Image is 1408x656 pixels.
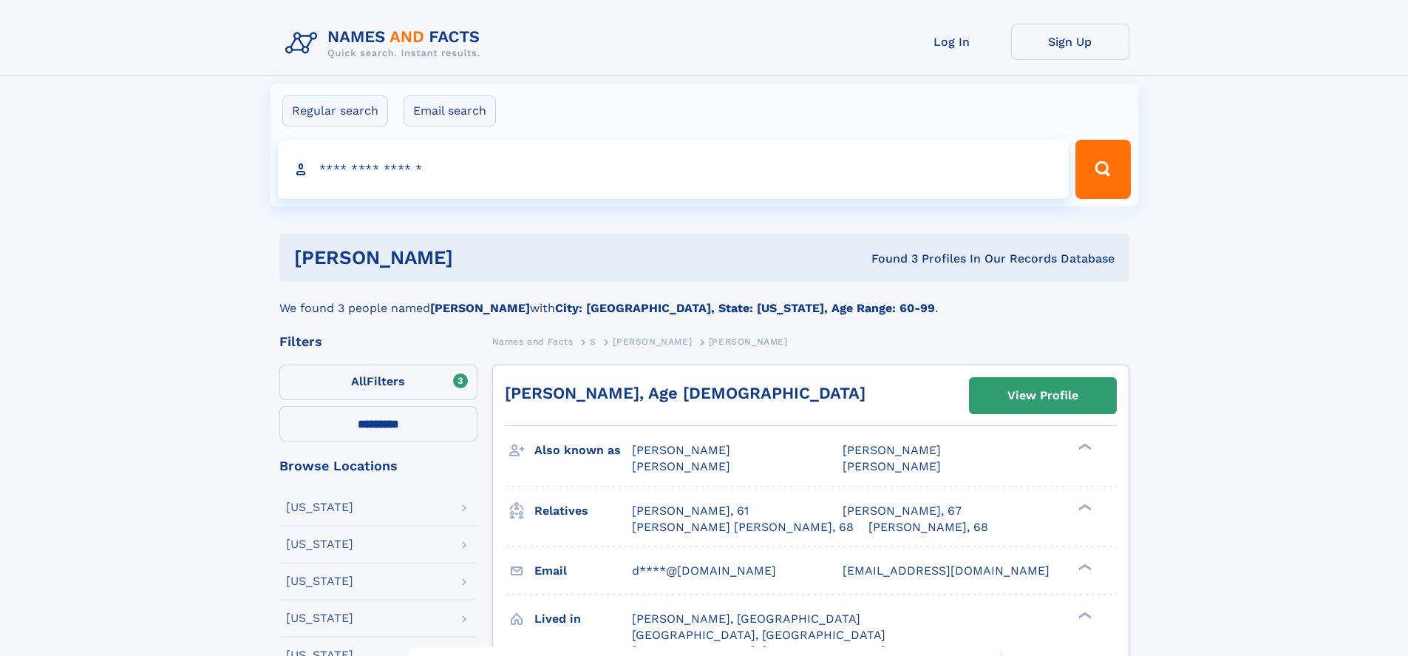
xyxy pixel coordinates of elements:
[351,374,367,388] span: All
[534,606,632,632] h3: Lived in
[613,337,692,347] span: [PERSON_NAME]
[286,612,353,624] div: [US_STATE]
[868,519,988,535] a: [PERSON_NAME], 68
[505,384,865,402] a: [PERSON_NAME], Age [DEMOGRAPHIC_DATA]
[632,519,854,535] a: [PERSON_NAME] [PERSON_NAME], 68
[279,24,492,64] img: Logo Names and Facts
[1075,442,1092,452] div: ❯
[534,438,632,463] h3: Also known as
[632,503,749,519] a: [PERSON_NAME], 61
[1075,502,1092,512] div: ❯
[279,459,477,473] div: Browse Locations
[843,503,962,519] a: [PERSON_NAME], 67
[294,248,662,267] h1: [PERSON_NAME]
[278,140,1069,199] input: search input
[1007,379,1078,413] div: View Profile
[555,301,935,315] b: City: [GEOGRAPHIC_DATA], State: [US_STATE], Age Range: 60-99
[590,337,596,347] span: S
[534,558,632,584] h3: Email
[279,282,1129,317] div: We found 3 people named with .
[404,95,496,126] label: Email search
[843,443,941,457] span: [PERSON_NAME]
[843,459,941,473] span: [PERSON_NAME]
[286,575,353,587] div: [US_STATE]
[279,365,477,400] label: Filters
[632,443,730,457] span: [PERSON_NAME]
[632,628,885,642] span: [GEOGRAPHIC_DATA], [GEOGRAPHIC_DATA]
[534,498,632,524] h3: Relatives
[613,332,692,351] a: [PERSON_NAME]
[632,612,860,626] span: [PERSON_NAME], [GEOGRAPHIC_DATA]
[843,564,1050,578] span: [EMAIL_ADDRESS][DOMAIN_NAME]
[492,332,574,351] a: Names and Facts
[893,24,1011,60] a: Log In
[286,501,353,513] div: [US_STATE]
[590,332,596,351] a: S
[1075,610,1092,620] div: ❯
[1011,24,1129,60] a: Sign Up
[709,337,788,347] span: [PERSON_NAME]
[1075,140,1130,199] button: Search Button
[1075,562,1092,572] div: ❯
[282,95,388,126] label: Regular search
[970,378,1116,413] a: View Profile
[430,301,530,315] b: [PERSON_NAME]
[632,459,730,473] span: [PERSON_NAME]
[286,538,353,550] div: [US_STATE]
[279,335,477,348] div: Filters
[662,251,1115,267] div: Found 3 Profiles In Our Records Database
